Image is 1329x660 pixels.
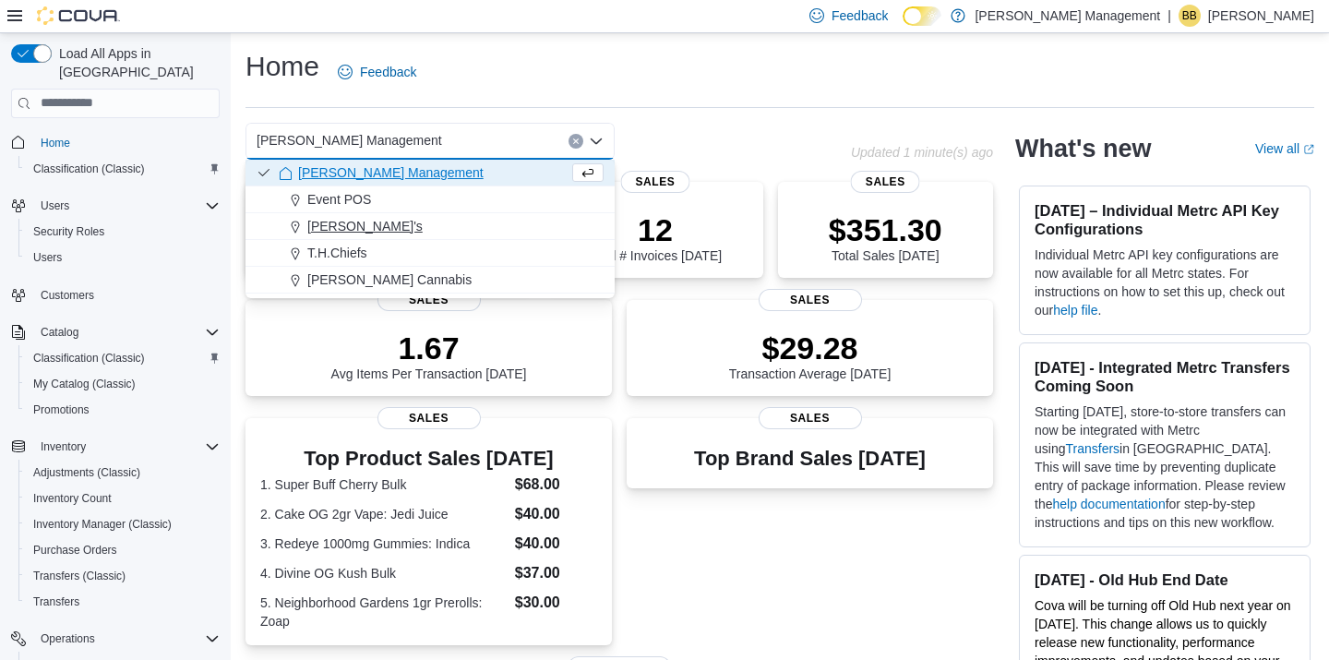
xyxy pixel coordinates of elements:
[589,211,722,263] div: Total # Invoices [DATE]
[33,224,104,239] span: Security Roles
[245,213,615,240] button: [PERSON_NAME]'s
[307,217,423,235] span: [PERSON_NAME]'s
[33,321,86,343] button: Catalog
[26,462,220,484] span: Adjustments (Classic)
[4,626,227,652] button: Operations
[26,399,97,421] a: Promotions
[245,48,319,85] h1: Home
[260,505,508,523] dt: 2. Cake OG 2gr Vape: Jedi Juice
[26,246,69,269] a: Users
[729,330,892,381] div: Transaction Average [DATE]
[26,487,220,510] span: Inventory Count
[41,325,78,340] span: Catalog
[260,594,508,630] dt: 5. Neighborhood Gardens 1gr Prerolls: Zoap
[245,240,615,267] button: T.H.Chiefs
[33,283,220,306] span: Customers
[26,246,220,269] span: Users
[1065,441,1119,456] a: Transfers
[245,186,615,213] button: Event POS
[298,163,484,182] span: [PERSON_NAME] Management
[4,129,227,156] button: Home
[18,219,227,245] button: Security Roles
[832,6,888,25] span: Feedback
[26,373,220,395] span: My Catalog (Classic)
[41,198,69,213] span: Users
[759,289,862,311] span: Sales
[331,330,527,366] p: 1.67
[18,345,227,371] button: Classification (Classic)
[26,487,119,510] a: Inventory Count
[18,486,227,511] button: Inventory Count
[569,134,583,149] button: Clear input
[360,63,416,81] span: Feedback
[33,132,78,154] a: Home
[515,562,597,584] dd: $37.00
[1208,5,1314,27] p: [PERSON_NAME]
[33,628,102,650] button: Operations
[307,244,367,262] span: T.H.Chiefs
[26,513,179,535] a: Inventory Manager (Classic)
[41,439,86,454] span: Inventory
[33,628,220,650] span: Operations
[851,145,993,160] p: Updated 1 minute(s) ago
[26,539,220,561] span: Purchase Orders
[26,347,152,369] a: Classification (Classic)
[4,319,227,345] button: Catalog
[1255,141,1314,156] a: View allExternal link
[307,190,371,209] span: Event POS
[377,289,481,311] span: Sales
[18,511,227,537] button: Inventory Manager (Classic)
[26,565,133,587] a: Transfers (Classic)
[18,537,227,563] button: Purchase Orders
[975,5,1160,27] p: [PERSON_NAME] Management
[33,195,77,217] button: Users
[331,330,527,381] div: Avg Items Per Transaction [DATE]
[37,6,120,25] img: Cova
[33,436,220,458] span: Inventory
[52,44,220,81] span: Load All Apps in [GEOGRAPHIC_DATA]
[245,267,615,294] button: [PERSON_NAME] Cannabis
[18,245,227,270] button: Users
[33,284,102,306] a: Customers
[260,564,508,582] dt: 4. Divine OG Kush Bulk
[33,377,136,391] span: My Catalog (Classic)
[260,475,508,494] dt: 1. Super Buff Cherry Bulk
[1035,402,1295,532] p: Starting [DATE], store-to-store transfers can now be integrated with Metrc using in [GEOGRAPHIC_D...
[515,503,597,525] dd: $40.00
[1035,246,1295,319] p: Individual Metrc API key configurations are now available for all Metrc states. For instructions ...
[26,347,220,369] span: Classification (Classic)
[18,156,227,182] button: Classification (Classic)
[26,591,220,613] span: Transfers
[1052,497,1165,511] a: help documentation
[4,434,227,460] button: Inventory
[1182,5,1197,27] span: BB
[33,465,140,480] span: Adjustments (Classic)
[33,131,220,154] span: Home
[515,592,597,614] dd: $30.00
[903,6,941,26] input: Dark Mode
[1167,5,1171,27] p: |
[1303,144,1314,155] svg: External link
[729,330,892,366] p: $29.28
[33,351,145,366] span: Classification (Classic)
[245,160,615,186] button: [PERSON_NAME] Management
[1179,5,1201,27] div: Brandon Boushie
[694,448,926,470] h3: Top Brand Sales [DATE]
[257,129,442,151] span: [PERSON_NAME] Management
[41,288,94,303] span: Customers
[1035,201,1295,238] h3: [DATE] – Individual Metrc API Key Configurations
[4,282,227,308] button: Customers
[33,162,145,176] span: Classification (Classic)
[33,517,172,532] span: Inventory Manager (Classic)
[377,407,481,429] span: Sales
[26,539,125,561] a: Purchase Orders
[41,136,70,150] span: Home
[1015,134,1151,163] h2: What's new
[1035,358,1295,395] h3: [DATE] - Integrated Metrc Transfers Coming Soon
[260,534,508,553] dt: 3. Redeye 1000mg Gummies: Indica
[829,211,942,263] div: Total Sales [DATE]
[26,462,148,484] a: Adjustments (Classic)
[26,565,220,587] span: Transfers (Classic)
[330,54,424,90] a: Feedback
[260,448,597,470] h3: Top Product Sales [DATE]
